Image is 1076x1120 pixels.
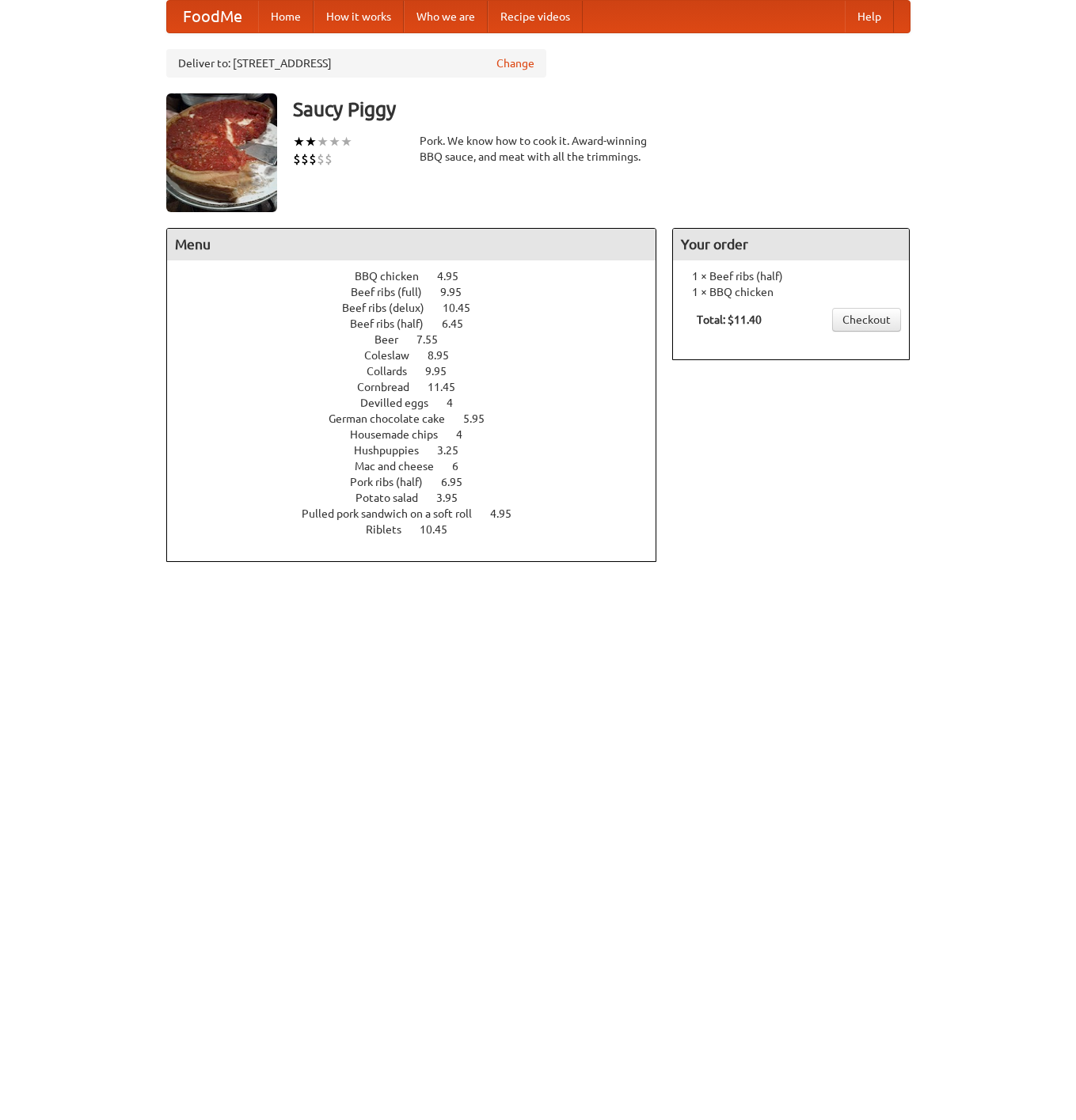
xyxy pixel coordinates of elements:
[167,229,656,260] h4: Menu
[360,397,482,409] a: Devilled eggs 4
[357,381,485,393] a: Cornbread 11.45
[364,349,425,362] span: Coleslaw
[329,412,514,425] a: German chocolate cake 5.95
[681,268,901,284] li: 1 × Beef ribs (half)
[166,49,546,78] div: Deliver to: [STREET_ADDRESS]
[350,317,439,330] span: Beef ribs (half)
[293,150,301,168] li: $
[436,492,473,504] span: 3.95
[490,507,527,520] span: 4.95
[355,492,434,504] span: Potato salad
[317,150,325,168] li: $
[293,133,305,150] li: ★
[697,313,762,326] b: Total: $11.40
[425,365,462,378] span: 9.95
[354,444,435,457] span: Hushpuppies
[340,133,352,150] li: ★
[845,1,894,32] a: Help
[329,133,340,150] li: ★
[350,428,454,441] span: Housemade chips
[496,55,534,71] a: Change
[355,270,435,283] span: BBQ chicken
[404,1,488,32] a: Who we are
[367,365,476,378] a: Collards 9.95
[350,317,492,330] a: Beef ribs (half) 6.45
[437,270,474,283] span: 4.95
[443,302,486,314] span: 10.45
[342,302,500,314] a: Beef ribs (delux) 10.45
[325,150,333,168] li: $
[832,308,901,332] a: Checkout
[681,284,901,300] li: 1 × BBQ chicken
[367,365,423,378] span: Collards
[375,333,467,346] a: Beer 7.55
[342,302,440,314] span: Beef ribs (delux)
[428,381,471,393] span: 11.45
[354,444,488,457] a: Hushpuppies 3.25
[166,93,277,212] img: angular.jpg
[355,460,450,473] span: Mac and cheese
[488,1,583,32] a: Recipe videos
[440,286,477,298] span: 9.95
[447,397,469,409] span: 4
[305,133,317,150] li: ★
[357,381,425,393] span: Cornbread
[350,476,439,488] span: Pork ribs (half)
[366,523,417,536] span: Riblets
[456,428,478,441] span: 4
[317,133,329,150] li: ★
[350,476,492,488] a: Pork ribs (half) 6.95
[437,444,474,457] span: 3.25
[355,460,488,473] a: Mac and cheese 6
[293,93,911,125] h3: Saucy Piggy
[420,133,657,165] div: Pork. We know how to cook it. Award-winning BBQ sauce, and meat with all the trimmings.
[452,460,474,473] span: 6
[351,286,438,298] span: Beef ribs (full)
[441,476,478,488] span: 6.95
[355,492,487,504] a: Potato salad 3.95
[258,1,314,32] a: Home
[302,507,541,520] a: Pulled pork sandwich on a soft roll 4.95
[329,412,461,425] span: German chocolate cake
[364,349,478,362] a: Coleslaw 8.95
[420,523,463,536] span: 10.45
[442,317,479,330] span: 6.45
[375,333,414,346] span: Beer
[416,333,454,346] span: 7.55
[355,270,488,283] a: BBQ chicken 4.95
[314,1,404,32] a: How it works
[673,229,909,260] h4: Your order
[350,428,492,441] a: Housemade chips 4
[366,523,477,536] a: Riblets 10.45
[428,349,465,362] span: 8.95
[351,286,491,298] a: Beef ribs (full) 9.95
[167,1,258,32] a: FoodMe
[309,150,317,168] li: $
[302,507,488,520] span: Pulled pork sandwich on a soft roll
[463,412,500,425] span: 5.95
[301,150,309,168] li: $
[360,397,444,409] span: Devilled eggs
